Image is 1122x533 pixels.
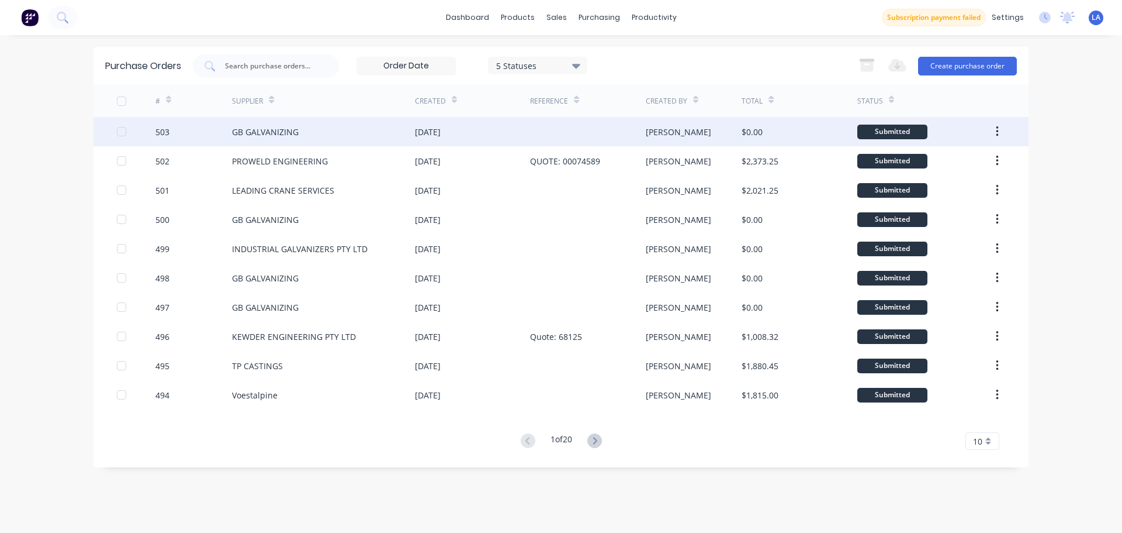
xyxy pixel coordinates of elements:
[857,359,927,373] div: Submitted
[415,155,441,167] div: [DATE]
[232,360,283,372] div: TP CASTINGS
[742,272,763,284] div: $0.00
[415,389,441,401] div: [DATE]
[232,155,328,167] div: PROWELD ENGINEERING
[232,331,356,343] div: KEWDER ENGINEERING PTY LTD
[857,183,927,198] div: Submitted
[742,214,763,226] div: $0.00
[857,154,927,169] div: Submitted
[232,389,278,401] div: Voestalpine
[155,184,169,197] div: 501
[646,184,711,197] div: [PERSON_NAME]
[415,360,441,372] div: [DATE]
[224,60,321,72] input: Search purchase orders...
[857,242,927,256] div: Submitted
[857,125,927,139] div: Submitted
[742,301,763,314] div: $0.00
[232,96,263,106] div: Supplier
[530,331,582,343] div: Quote: 68125
[742,243,763,255] div: $0.00
[232,301,299,314] div: GB GALVANIZING
[573,9,626,26] div: purchasing
[857,96,883,106] div: Status
[232,214,299,226] div: GB GALVANIZING
[857,212,927,227] div: Submitted
[496,59,580,71] div: 5 Statuses
[155,96,160,106] div: #
[550,433,572,450] div: 1 of 20
[646,301,711,314] div: [PERSON_NAME]
[155,331,169,343] div: 496
[882,9,986,26] button: Subscription payment failed
[918,57,1017,75] button: Create purchase order
[646,272,711,284] div: [PERSON_NAME]
[857,271,927,286] div: Submitted
[232,126,299,138] div: GB GALVANIZING
[742,184,778,197] div: $2,021.25
[646,214,711,226] div: [PERSON_NAME]
[742,389,778,401] div: $1,815.00
[857,388,927,403] div: Submitted
[1092,12,1100,23] span: LA
[742,360,778,372] div: $1,880.45
[155,389,169,401] div: 494
[155,214,169,226] div: 500
[646,96,687,106] div: Created By
[742,155,778,167] div: $2,373.25
[232,184,334,197] div: LEADING CRANE SERVICES
[530,155,600,167] div: QUOTE: 00074589
[232,243,368,255] div: INDUSTRIAL GALVANIZERS PTY LTD
[155,126,169,138] div: 503
[646,126,711,138] div: [PERSON_NAME]
[530,96,568,106] div: Reference
[155,301,169,314] div: 497
[973,435,982,448] span: 10
[155,360,169,372] div: 495
[415,301,441,314] div: [DATE]
[646,331,711,343] div: [PERSON_NAME]
[646,243,711,255] div: [PERSON_NAME]
[646,360,711,372] div: [PERSON_NAME]
[495,9,541,26] div: products
[415,184,441,197] div: [DATE]
[626,9,683,26] div: productivity
[742,126,763,138] div: $0.00
[155,155,169,167] div: 502
[415,126,441,138] div: [DATE]
[415,214,441,226] div: [DATE]
[986,9,1030,26] div: settings
[155,243,169,255] div: 499
[155,272,169,284] div: 498
[541,9,573,26] div: sales
[415,243,441,255] div: [DATE]
[857,329,927,344] div: Submitted
[415,96,446,106] div: Created
[21,9,39,26] img: Factory
[742,331,778,343] div: $1,008.32
[415,331,441,343] div: [DATE]
[440,9,495,26] a: dashboard
[357,57,455,75] input: Order Date
[857,300,927,315] div: Submitted
[646,155,711,167] div: [PERSON_NAME]
[105,59,181,73] div: Purchase Orders
[415,272,441,284] div: [DATE]
[742,96,763,106] div: Total
[646,389,711,401] div: [PERSON_NAME]
[232,272,299,284] div: GB GALVANIZING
